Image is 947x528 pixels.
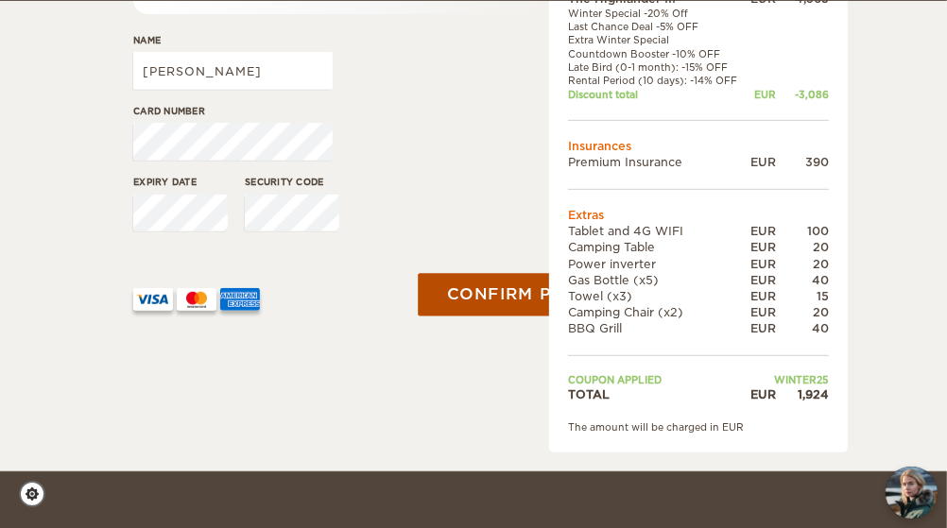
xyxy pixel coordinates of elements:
td: Camping Table [568,239,747,255]
td: Camping Chair (x2) [568,304,747,320]
td: Extras [568,207,829,223]
td: Discount total [568,88,747,101]
a: Cookie settings [19,481,58,507]
td: Rental Period (10 days): -14% OFF [568,74,747,87]
div: EUR [747,272,776,288]
td: BBQ Grill [568,320,747,336]
div: 390 [776,154,829,170]
div: EUR [747,256,776,272]
td: Power inverter [568,256,747,272]
td: Towel (x3) [568,288,747,304]
div: 20 [776,304,829,320]
div: 20 [776,256,829,272]
img: VISA [133,288,173,311]
div: EUR [747,239,776,255]
div: 15 [776,288,829,304]
img: mastercard [177,288,216,311]
div: EUR [747,320,776,336]
td: WINTER25 [747,373,829,386]
img: Freyja at Cozy Campers [886,467,938,519]
td: Last Chance Deal -5% OFF [568,20,747,33]
div: EUR [747,304,776,320]
img: AMEX [220,288,260,311]
td: Tablet and 4G WIFI [568,223,747,239]
label: Security code [245,175,339,189]
div: EUR [747,386,776,402]
td: Premium Insurance [568,154,747,170]
td: Winter Special -20% Off [568,7,747,20]
div: 1,924 [776,386,829,402]
div: The amount will be charged in EUR [568,420,829,434]
td: Extra Winter Special [568,33,747,46]
td: Late Bird (0-1 month): -15% OFF [568,60,747,74]
div: 40 [776,272,829,288]
label: Card number [133,104,333,118]
div: 20 [776,239,829,255]
button: Confirm payment [419,274,657,316]
td: Coupon applied [568,373,747,386]
div: EUR [747,223,776,239]
div: EUR [747,154,776,170]
td: TOTAL [568,386,747,402]
label: Expiry date [133,175,228,189]
td: Gas Bottle (x5) [568,272,747,288]
button: chat-button [886,467,938,519]
div: 40 [776,320,829,336]
div: 100 [776,223,829,239]
td: Insurances [568,138,829,154]
div: -3,086 [776,88,829,101]
div: EUR [747,288,776,304]
label: Name [133,33,333,47]
div: EUR [747,88,776,101]
td: Countdown Booster -10% OFF [568,47,747,60]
